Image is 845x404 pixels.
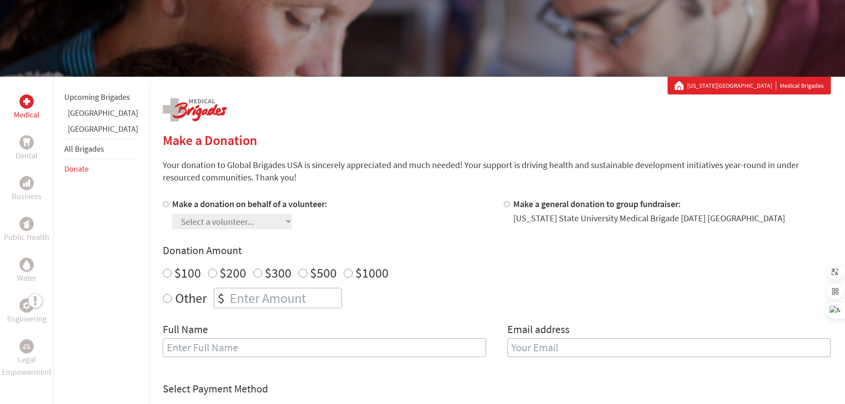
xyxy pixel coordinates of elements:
[23,98,30,105] img: Medical
[16,135,38,162] a: DentalDental
[23,259,30,270] img: Water
[163,243,831,258] h4: Donation Amount
[64,159,138,179] li: Donate
[20,258,34,272] div: Water
[68,108,138,118] a: [GEOGRAPHIC_DATA]
[2,339,51,378] a: Legal EmpowermentLegal Empowerment
[265,264,291,281] label: $300
[17,272,36,284] p: Water
[64,92,130,102] a: Upcoming Brigades
[64,87,138,107] li: Upcoming Brigades
[174,264,201,281] label: $100
[310,264,337,281] label: $500
[7,313,47,325] p: Engineering
[64,107,138,123] li: Ghana
[513,212,785,224] div: [US_STATE] State University Medical Brigade [DATE] [GEOGRAPHIC_DATA]
[20,94,34,109] div: Medical
[23,180,30,187] img: Business
[4,231,49,243] p: Public Health
[2,353,51,378] p: Legal Empowerment
[507,338,831,357] input: Your Email
[14,109,39,121] p: Medical
[14,94,39,121] a: MedicalMedical
[12,176,42,203] a: BusinessBusiness
[23,302,30,309] img: Engineering
[163,98,227,122] img: logo-medical.png
[172,198,327,209] label: Make a donation on behalf of a volunteer:
[355,264,389,281] label: $1000
[163,382,831,396] h4: Select Payment Method
[64,139,138,159] li: All Brigades
[220,264,246,281] label: $200
[163,338,486,357] input: Enter Full Name
[687,81,776,90] a: [US_STATE][GEOGRAPHIC_DATA]
[20,217,34,231] div: Public Health
[20,339,34,353] div: Legal Empowerment
[675,81,824,90] div: Medical Brigades
[175,288,207,308] label: Other
[17,258,36,284] a: WaterWater
[20,135,34,149] div: Dental
[68,124,138,134] a: [GEOGRAPHIC_DATA]
[12,190,42,203] p: Business
[16,149,38,162] p: Dental
[214,288,228,308] div: $
[64,164,89,174] a: Donate
[228,288,342,308] input: Enter Amount
[163,322,208,338] label: Full Name
[507,322,570,338] label: Email address
[20,176,34,190] div: Business
[163,132,831,148] h2: Make a Donation
[7,298,47,325] a: EngineeringEngineering
[23,138,30,146] img: Dental
[20,298,34,313] div: Engineering
[64,144,104,154] a: All Brigades
[64,123,138,139] li: Guatemala
[23,344,30,349] img: Legal Empowerment
[4,217,49,243] a: Public HealthPublic Health
[23,220,30,228] img: Public Health
[163,159,831,184] p: Your donation to Global Brigades USA is sincerely appreciated and much needed! Your support is dr...
[513,198,681,209] label: Make a general donation to group fundraiser:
